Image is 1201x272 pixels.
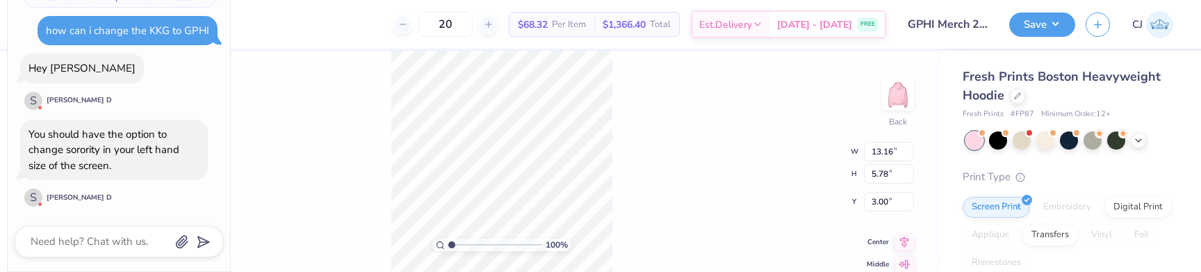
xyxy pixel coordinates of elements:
span: Per Item [552,17,586,32]
span: # FP87 [1011,109,1034,120]
img: Back [884,81,912,109]
span: Total [650,17,671,32]
div: Digital Print [1104,197,1172,218]
div: [PERSON_NAME] D [47,95,112,106]
span: 100 % [546,239,568,251]
div: Print Type [963,169,1173,185]
div: Applique [963,225,1018,246]
div: S [24,189,42,207]
span: [DATE] - [DATE] [777,17,852,32]
span: Est. Delivery [699,17,752,32]
span: CJ [1132,17,1143,33]
div: Back [889,115,907,128]
div: how can i change the KKG to GPHI [46,24,209,38]
input: Untitled Design [897,10,999,38]
img: Claire Jeter [1146,11,1173,38]
span: Middle [864,259,889,269]
span: $68.32 [518,17,548,32]
div: [PERSON_NAME] D [47,193,112,203]
div: Screen Print [963,197,1030,218]
button: Save [1009,13,1075,37]
input: – – [418,12,473,37]
a: CJ [1132,11,1173,38]
div: You should have the option to change sorority in your left hand size of the screen. [28,127,179,173]
div: S [24,92,42,110]
span: Fresh Prints Boston Heavyweight Hoodie [963,68,1161,104]
div: Foil [1125,225,1158,246]
span: $1,366.40 [603,17,646,32]
div: Transfers [1022,225,1078,246]
span: Fresh Prints [963,109,1004,120]
span: Center [864,237,889,247]
div: Vinyl [1082,225,1121,246]
span: Minimum Order: 12 + [1041,109,1111,120]
span: FREE [860,19,875,29]
div: Embroidery [1034,197,1100,218]
div: Hey [PERSON_NAME] [28,61,136,75]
